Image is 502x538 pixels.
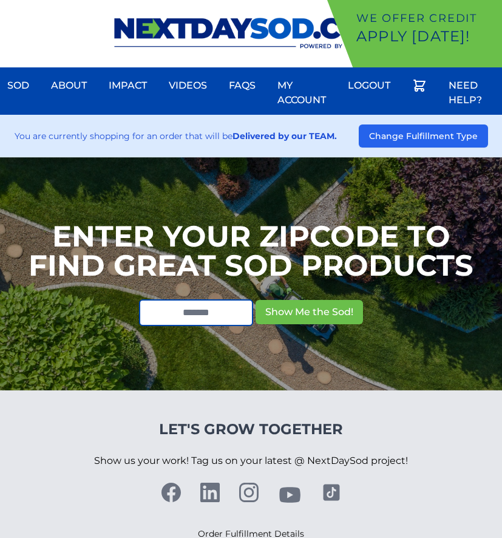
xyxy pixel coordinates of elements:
[359,124,488,148] button: Change Fulfillment Type
[441,71,502,115] a: Need Help?
[356,27,497,46] p: Apply [DATE]!
[44,71,94,100] a: About
[29,222,473,280] h1: Enter your Zipcode to Find Great Sod Products
[161,71,214,100] a: Videos
[270,71,333,115] a: My Account
[101,71,154,100] a: Impact
[94,439,408,483] p: Show us your work! Tag us on your latest @ NextDaySod project!
[341,71,398,100] a: Logout
[256,300,363,324] button: Show Me the Sod!
[94,420,408,439] h4: Let's Grow Together
[232,131,337,141] strong: Delivered by our TEAM.
[222,71,263,100] a: FAQs
[356,10,497,27] p: We offer Credit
